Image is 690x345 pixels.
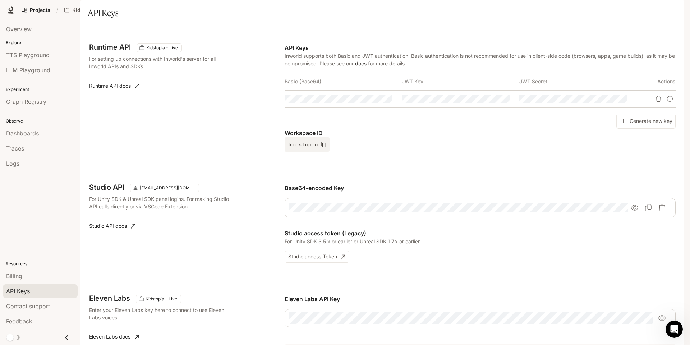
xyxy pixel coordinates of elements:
[519,73,636,90] th: JWT Secret
[143,45,181,51] span: Kidstopia - Live
[86,219,138,233] a: Studio API docs
[642,201,655,214] button: Copy Base64-encoded Key
[19,3,54,17] a: Go to projects
[137,185,198,191] span: [EMAIL_ADDRESS][DOMAIN_NAME]
[285,43,676,52] p: API Keys
[666,321,683,338] iframe: Intercom live chat
[89,195,231,210] p: For Unity SDK & Unreal SDK panel logins. For making Studio API calls directly or via VSCode Exten...
[89,306,231,321] p: Enter your Eleven Labs key here to connect to use Eleven Labs voices.
[143,296,180,302] span: Kidstopia - Live
[86,79,142,93] a: Runtime API docs
[402,73,519,90] th: JWT Key
[89,184,124,191] h3: Studio API
[88,6,118,20] h1: API Keys
[89,43,131,51] h3: Runtime API
[285,229,676,238] p: Studio access token (Legacy)
[30,7,50,13] span: Projects
[285,129,676,137] p: Workspace ID
[136,295,181,303] div: This key will apply to your current workspace only
[664,93,676,105] button: Suspend API key
[285,251,349,263] button: Studio access Token
[285,184,676,192] p: Base64-encoded Key
[285,73,402,90] th: Basic (Base64)
[285,52,676,67] p: Inworld supports both Basic and JWT authentication. Basic authentication is not recommended for u...
[89,295,130,302] h3: Eleven Labs
[285,295,676,303] p: Eleven Labs API Key
[54,6,61,14] div: /
[653,93,664,105] button: Delete API key
[355,60,367,66] a: docs
[616,114,676,129] button: Generate new key
[137,43,182,52] div: These keys will apply to your current workspace only
[285,137,330,152] button: kidstopia
[636,73,676,90] th: Actions
[86,330,142,344] a: Eleven Labs docs
[130,184,199,192] div: This key applies to current user accounts
[89,55,231,70] p: For setting up connections with Inworld's server for all Inworld APIs and SDKs.
[72,7,111,13] p: Kidstopia - Live
[285,238,676,245] p: For Unity SDK 3.5.x or earlier or Unreal SDK 1.7.x or earlier
[61,3,123,17] button: Open workspace menu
